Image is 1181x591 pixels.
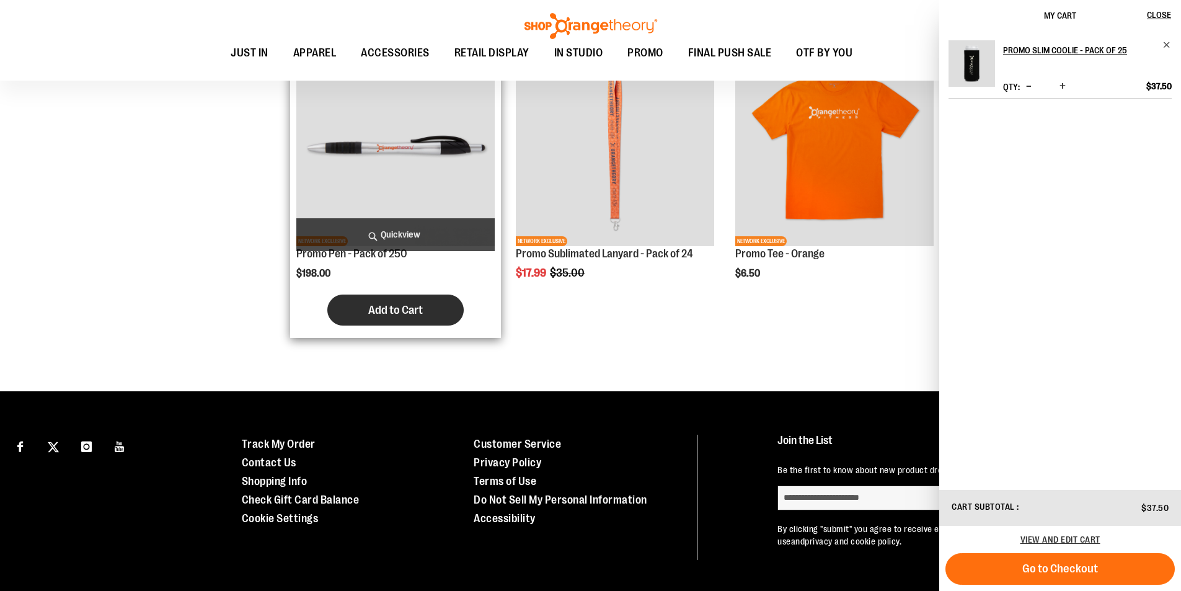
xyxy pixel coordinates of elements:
[729,42,940,311] div: product
[242,456,296,469] a: Contact Us
[949,40,995,87] img: Promo Slim Coolie - Pack of 25
[327,295,464,326] button: Add to Cart
[945,553,1175,585] button: Go to Checkout
[474,512,536,525] a: Accessibility
[454,39,529,67] span: RETAIL DISPLAY
[1003,40,1172,60] a: Promo Slim Coolie - Pack of 25
[1141,503,1169,513] span: $37.50
[510,42,720,311] div: product
[1023,81,1035,93] button: Decrease product quantity
[474,475,536,487] a: Terms of Use
[296,48,495,247] img: Product image for Pen - Pack of 250
[1147,10,1171,20] span: Close
[516,48,714,247] img: Product image for Sublimated Lanyard - Pack of 24
[627,39,663,67] span: PROMO
[735,236,787,246] span: NETWORK EXCLUSIVE
[296,268,332,279] span: $198.00
[242,512,319,525] a: Cookie Settings
[1044,11,1076,20] span: My Cart
[777,523,1152,548] p: By clicking "submit" you agree to receive emails from Shop Orangetheory and accept our and
[516,236,567,246] span: NETWORK EXCLUSIVE
[516,247,693,260] a: Promo Sublimated Lanyard - Pack of 24
[777,464,1152,476] p: Be the first to know about new product drops, exclusive collaborations, and shopping events!
[1020,535,1100,544] a: View and edit cart
[777,524,1149,546] a: terms of use
[242,438,316,450] a: Track My Order
[9,435,31,456] a: Visit our Facebook page
[474,438,561,450] a: Customer Service
[735,268,762,279] span: $6.50
[796,39,852,67] span: OTF BY YOU
[361,39,430,67] span: ACCESSORIES
[1146,81,1172,92] span: $37.50
[296,247,407,260] a: Promo Pen - Pack of 250
[550,267,586,279] span: $35.00
[474,494,647,506] a: Do Not Sell My Personal Information
[76,435,97,456] a: Visit our Instagram page
[290,42,501,339] div: product
[554,39,603,67] span: IN STUDIO
[735,48,934,247] img: Product image for Orange Promo Tee
[735,247,825,260] a: Promo Tee - Orange
[735,48,934,249] a: Product image for Orange Promo TeeNEWNETWORK EXCLUSIVE
[1162,40,1172,50] a: Remove item
[1056,81,1069,93] button: Increase product quantity
[523,13,659,39] img: Shop Orangetheory
[952,502,1015,512] span: Cart Subtotal
[368,303,423,317] span: Add to Cart
[296,48,495,249] a: Product image for Pen - Pack of 250NETWORK EXCLUSIVE
[296,218,495,251] a: Quickview
[949,40,995,95] a: Promo Slim Coolie - Pack of 25
[1022,562,1098,575] span: Go to Checkout
[777,435,1152,458] h4: Join the List
[43,435,64,456] a: Visit our X page
[242,494,360,506] a: Check Gift Card Balance
[1003,40,1155,60] h2: Promo Slim Coolie - Pack of 25
[293,39,337,67] span: APPAREL
[516,267,548,279] span: $17.99
[242,475,307,487] a: Shopping Info
[516,48,714,249] a: Product image for Sublimated Lanyard - Pack of 24SALENETWORK EXCLUSIVE
[48,442,59,453] img: Twitter
[949,40,1172,99] li: Product
[777,486,945,510] input: enter email
[109,435,131,456] a: Visit our Youtube page
[688,39,772,67] span: FINAL PUSH SALE
[231,39,268,67] span: JUST IN
[1003,82,1020,92] label: Qty
[805,536,901,546] a: privacy and cookie policy.
[474,456,541,469] a: Privacy Policy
